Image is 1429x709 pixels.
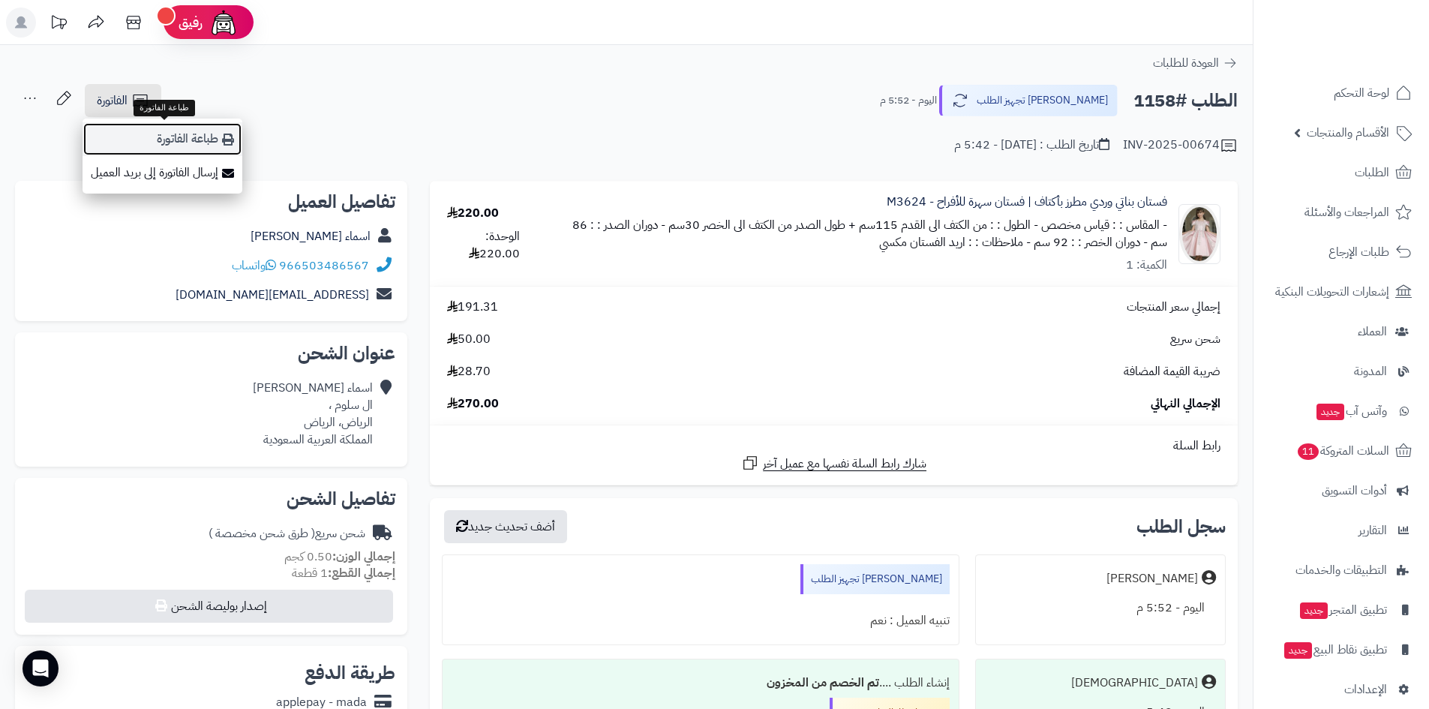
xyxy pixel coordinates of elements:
a: إرسال الفاتورة إلى بريد العميل [83,156,242,190]
span: الفاتورة [97,92,128,110]
a: التطبيقات والخدمات [1262,552,1420,588]
div: [PERSON_NAME] [1106,570,1198,587]
div: الوحدة: 220.00 [447,228,519,263]
img: logo-2.png [1327,29,1415,60]
small: - دوران الخصر : : 92 سم [1034,233,1148,251]
small: 1 قطعة [292,564,395,582]
small: - ملاحظات : : اريد الفستان مكسي [879,233,1031,251]
span: الإعدادات [1344,679,1387,700]
span: إجمالي سعر المنتجات [1127,299,1220,316]
span: الإجمالي النهائي [1151,395,1220,413]
div: [DEMOGRAPHIC_DATA] [1071,674,1198,692]
a: فستان بناتي وردي مطرز بأكتاف | فستان سهرة للأفراح - M3624 [887,194,1167,211]
div: INV-2025-00674 [1123,137,1238,155]
h2: تفاصيل العميل [27,193,395,211]
div: 220.00 [447,205,499,222]
strong: إجمالي القطع: [328,564,395,582]
span: التطبيقات والخدمات [1295,560,1387,581]
div: [PERSON_NAME] تجهيز الطلب [800,564,950,594]
small: 0.50 كجم [284,548,395,566]
a: السلات المتروكة11 [1262,433,1420,469]
div: تنبيه العميل : نعم [452,606,949,635]
a: العملاء [1262,314,1420,350]
span: جديد [1284,642,1312,659]
span: شحن سريع [1170,331,1220,348]
span: 28.70 [447,363,491,380]
div: الكمية: 1 [1126,257,1167,274]
a: طباعة الفاتورة [83,122,242,156]
small: - الطول : : من الكتف الى القدم 115سم + طول الصدر من الكتف الى الخصر 30سم [668,216,1038,234]
a: اسماء [PERSON_NAME] [251,227,371,245]
span: وآتس آب [1315,401,1387,422]
span: شارك رابط السلة نفسها مع عميل آخر [763,455,926,473]
span: ( طرق شحن مخصصة ) [209,524,315,542]
h3: سجل الطلب [1136,518,1226,536]
span: تطبيق المتجر [1298,599,1387,620]
a: المدونة [1262,353,1420,389]
span: ضريبة القيمة المضافة [1124,363,1220,380]
span: التقارير [1358,520,1387,541]
div: رابط السلة [436,437,1232,455]
span: الطلبات [1355,162,1389,183]
a: المراجعات والأسئلة [1262,194,1420,230]
small: اليوم - 5:52 م [880,93,937,108]
a: الإعدادات [1262,671,1420,707]
a: تطبيق نقاط البيعجديد [1262,632,1420,668]
span: طلبات الإرجاع [1328,242,1389,263]
a: وآتس آبجديد [1262,393,1420,429]
div: اليوم - 5:52 م [985,593,1216,623]
span: 50.00 [447,331,491,348]
span: لوحة التحكم [1334,83,1389,104]
span: رفيق [179,14,203,32]
img: ai-face.png [209,8,239,38]
h2: الطلب #1158 [1133,86,1238,116]
h2: طريقة الدفع [305,664,395,682]
small: - دوران الصدر : : 86 سم [572,216,1167,251]
div: Open Intercom Messenger [23,650,59,686]
span: العملاء [1358,321,1387,342]
button: إصدار بوليصة الشحن [25,590,393,623]
a: 966503486567 [279,257,369,275]
a: لوحة التحكم [1262,75,1420,111]
button: [PERSON_NAME] تجهيز الطلب [939,85,1118,116]
b: تم الخصم من المخزون [767,674,879,692]
strong: إجمالي الوزن: [332,548,395,566]
span: جديد [1316,404,1344,420]
div: تاريخ الطلب : [DATE] - 5:42 م [954,137,1109,154]
button: أضف تحديث جديد [444,510,567,543]
span: السلات المتروكة [1296,440,1389,461]
span: 270.00 [447,395,499,413]
a: تطبيق المتجرجديد [1262,592,1420,628]
a: شارك رابط السلة نفسها مع عميل آخر [741,454,926,473]
span: تطبيق نقاط البيع [1283,639,1387,660]
span: المراجعات والأسئلة [1304,202,1389,223]
a: [EMAIL_ADDRESS][DOMAIN_NAME] [176,286,369,304]
span: العودة للطلبات [1153,54,1219,72]
h2: تفاصيل الشحن [27,490,395,508]
span: إشعارات التحويلات البنكية [1275,281,1389,302]
span: جديد [1300,602,1328,619]
div: اسماء [PERSON_NAME] ال سلوم ، الرياض، الرياض المملكة العربية السعودية [253,380,373,448]
small: - المقاس : : قياس مخصص [1041,216,1167,234]
span: 11 [1297,443,1319,460]
a: تحديثات المنصة [40,8,77,41]
span: الأقسام والمنتجات [1307,122,1389,143]
a: التقارير [1262,512,1420,548]
img: 1756220506-413A4990-90x90.jpeg [1179,204,1220,264]
div: إنشاء الطلب .... [452,668,949,698]
a: العودة للطلبات [1153,54,1238,72]
div: شحن سريع [209,525,365,542]
a: واتساب [232,257,276,275]
a: الطلبات [1262,155,1420,191]
div: طباعة الفاتورة [134,100,195,116]
h2: عنوان الشحن [27,344,395,362]
a: إشعارات التحويلات البنكية [1262,274,1420,310]
a: الفاتورة [85,84,161,117]
span: المدونة [1354,361,1387,382]
a: طلبات الإرجاع [1262,234,1420,270]
a: أدوات التسويق [1262,473,1420,509]
span: 191.31 [447,299,498,316]
span: أدوات التسويق [1322,480,1387,501]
